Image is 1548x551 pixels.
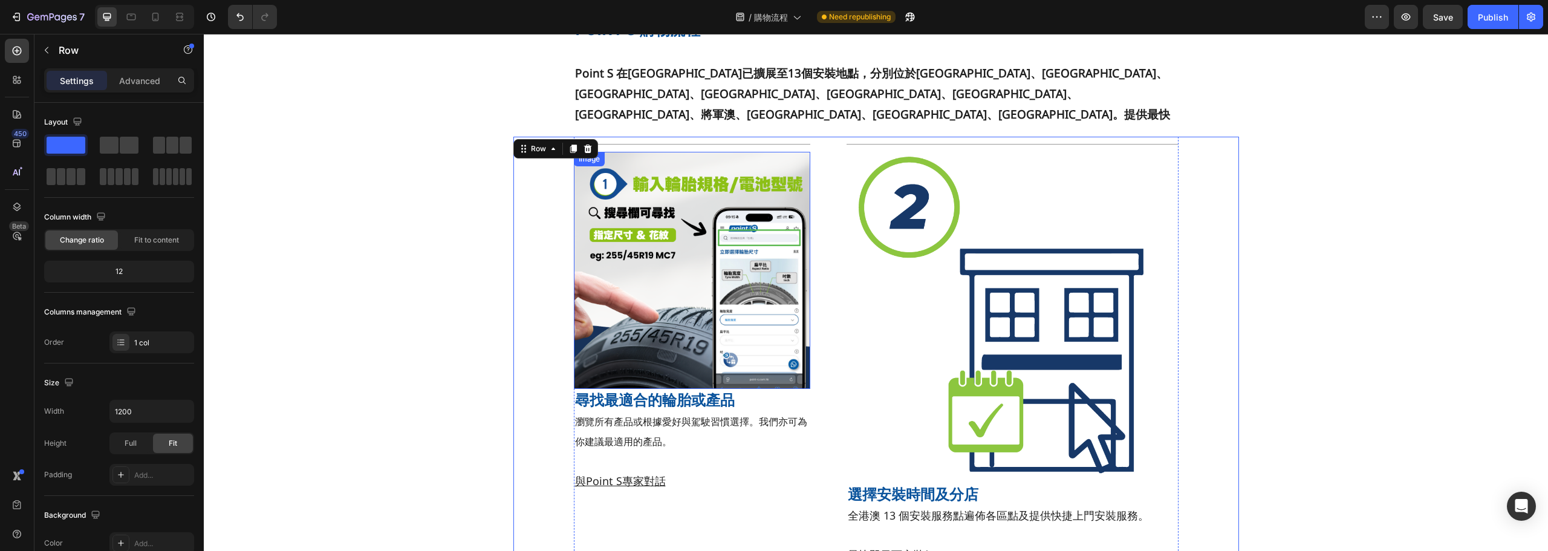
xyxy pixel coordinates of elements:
[79,10,85,24] p: 7
[60,74,94,87] p: Settings
[169,438,177,449] span: Fit
[44,375,76,391] div: Size
[1507,492,1536,521] div: Open Intercom Messenger
[44,304,138,321] div: Columns management
[644,514,726,528] a: 最快即日可安裝*
[371,356,531,376] strong: 尋找最適合的輪胎或產品
[829,11,891,22] span: Need republishing
[44,438,67,449] div: Height
[754,11,788,24] span: 購物流程
[749,11,752,24] span: /
[44,337,64,348] div: Order
[125,438,137,449] span: Full
[44,469,72,480] div: Padding
[44,507,103,524] div: Background
[134,470,191,481] div: Add...
[1433,12,1453,22] span: Save
[325,109,345,120] div: Row
[60,235,104,246] span: Change ratio
[644,472,973,491] p: 全港澳 13 個安裝服務點遍佈各區點及提供快捷上門安裝服務。
[371,381,603,414] span: 瀏覽所有產品或根據愛好與駕駛習慣選擇。我們亦可為你建議最適用的產品。
[47,263,192,280] div: 12
[1423,5,1463,29] button: Save
[44,114,85,131] div: Layout
[134,235,179,246] span: Fit to content
[370,118,607,355] img: gempages_521006813294887744-9a79866c-0fa7-426f-b148-ee5b0a3c5640.png
[228,5,277,29] div: Undo/Redo
[204,34,1548,551] iframe: Design area
[1468,5,1518,29] button: Publish
[372,120,398,131] div: Image
[371,440,462,454] a: 與Point S專家對話
[134,538,191,549] div: Add...
[44,406,64,417] div: Width
[59,43,161,57] p: Row
[44,209,108,226] div: Column width
[134,337,191,348] div: 1 col
[5,5,90,29] button: 7
[9,221,29,231] div: Beta
[644,450,775,470] strong: 選擇安裝時間及分店
[11,129,29,139] div: 450
[1478,11,1508,24] div: Publish
[110,400,193,422] input: Auto
[119,74,160,87] p: Advanced
[643,118,974,449] img: gempages_521006813294887744-5d63d14d-6544-4e39-b1b4-70177245c814.png
[44,538,63,549] div: Color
